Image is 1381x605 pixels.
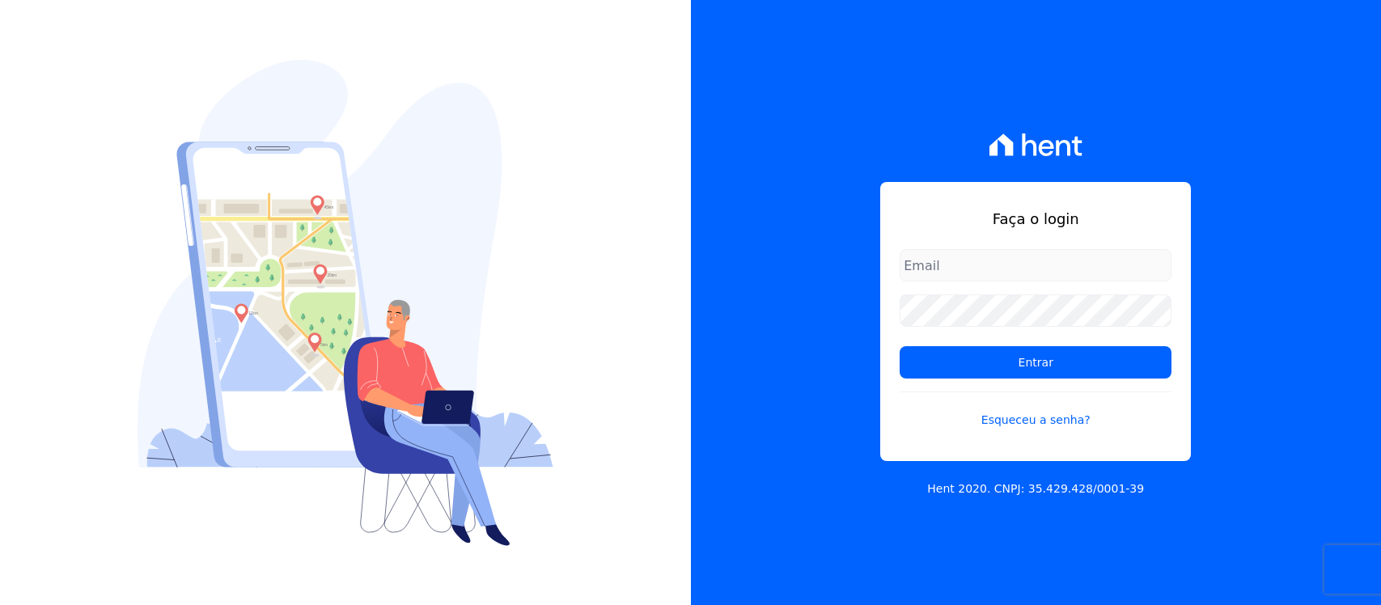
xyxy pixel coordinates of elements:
a: Esqueceu a senha? [900,391,1171,429]
input: Email [900,249,1171,281]
h1: Faça o login [900,208,1171,230]
p: Hent 2020. CNPJ: 35.429.428/0001-39 [927,480,1144,497]
img: Login [138,60,553,546]
input: Entrar [900,346,1171,379]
